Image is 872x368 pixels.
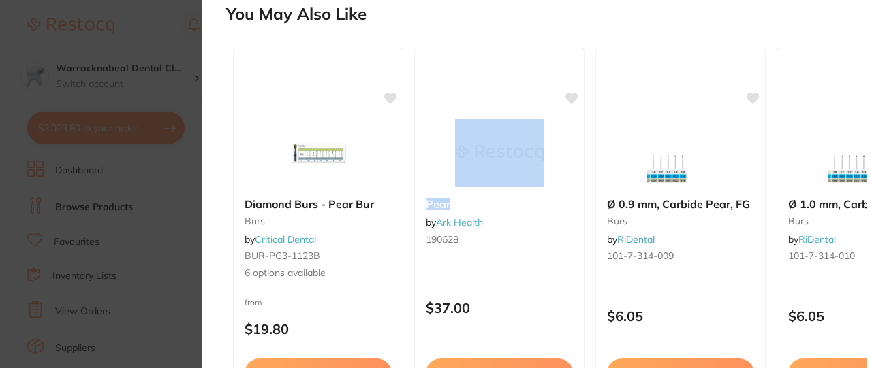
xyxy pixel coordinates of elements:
[455,119,544,187] img: Pear
[245,297,262,307] span: from
[607,250,754,261] small: 101-7-314-009
[617,233,655,246] a: RiDental
[426,234,573,245] small: 190628
[607,308,754,324] p: $6.05
[255,233,316,246] a: Critical Dental
[245,198,392,210] b: Diamond Burs - Pear Bur
[426,216,483,229] span: by
[798,233,836,246] a: RiDental
[636,119,725,187] img: Ø 0.9 mm, Carbide Pear, FG
[426,300,573,316] p: $37.00
[245,321,392,337] p: $19.80
[788,233,836,246] span: by
[607,233,655,246] span: by
[426,198,573,210] b: Pear
[274,119,362,187] img: Diamond Burs - Pear Bur
[245,216,392,227] small: burs
[245,250,392,261] small: BUR-PG3-1123B
[607,216,754,227] small: burs
[245,233,316,246] span: by
[245,267,392,280] span: 6 options available
[607,198,754,210] b: Ø 0.9 mm, Carbide Pear, FG
[436,216,483,229] a: Ark Health
[226,5,867,24] h2: You May Also Like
